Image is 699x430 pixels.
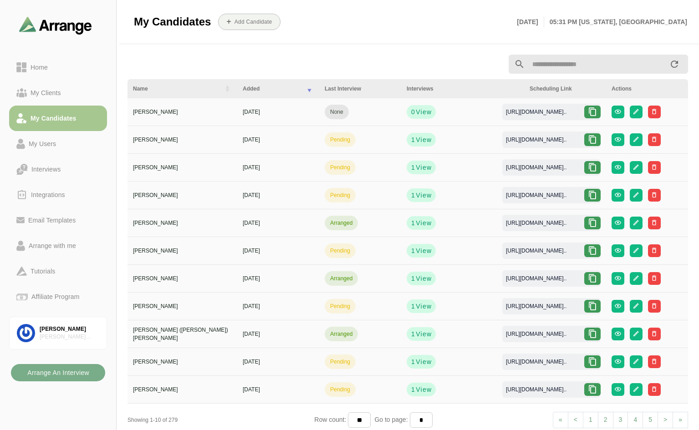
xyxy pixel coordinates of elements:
[27,364,89,381] b: Arrange An Interview
[415,385,432,394] span: View
[234,19,272,25] b: Add Candidate
[499,219,574,227] div: [URL][DOMAIN_NAME]..
[133,163,232,172] div: [PERSON_NAME]
[407,244,436,258] button: 1View
[133,385,232,394] div: [PERSON_NAME]
[9,55,107,80] a: Home
[243,358,314,366] div: [DATE]
[9,233,107,258] a: Arrange with me
[133,85,218,93] div: Name
[133,219,232,227] div: [PERSON_NAME]
[27,62,51,73] div: Home
[679,416,682,423] span: »
[330,330,352,338] div: arranged
[411,385,415,394] strong: 1
[643,412,658,428] a: 5
[314,416,348,423] span: Row count:
[133,191,232,199] div: [PERSON_NAME]
[133,108,232,116] div: [PERSON_NAME]
[415,218,432,228] span: View
[40,325,99,333] div: [PERSON_NAME]
[25,240,80,251] div: Arrange with me
[243,108,314,116] div: [DATE]
[499,136,574,144] div: [URL][DOMAIN_NAME]..
[517,16,544,27] p: [DATE]
[243,85,300,93] div: Added
[25,138,60,149] div: My Users
[243,330,314,338] div: [DATE]
[134,15,211,29] span: My Candidates
[530,85,601,93] div: Scheduling Link
[499,274,574,283] div: [URL][DOMAIN_NAME]..
[330,191,350,199] div: pending
[499,247,574,255] div: [URL][DOMAIN_NAME]..
[9,317,107,349] a: [PERSON_NAME][PERSON_NAME] Associates
[133,247,232,255] div: [PERSON_NAME]
[407,216,436,230] button: 1View
[411,302,415,311] strong: 1
[133,274,232,283] div: [PERSON_NAME]
[407,85,519,93] div: Interviews
[411,329,415,339] strong: 1
[415,191,432,200] span: View
[415,302,432,311] span: View
[407,105,436,119] button: 0View
[9,80,107,106] a: My Clients
[411,274,415,283] strong: 1
[407,272,436,285] button: 1View
[499,302,574,310] div: [URL][DOMAIN_NAME]..
[371,416,409,423] span: Go to page:
[330,385,350,394] div: pending
[9,258,107,284] a: Tutorials
[128,416,314,424] div: Showing 1-10 of 279
[243,191,314,199] div: [DATE]
[407,188,436,202] button: 1View
[411,357,415,366] strong: 1
[658,412,673,428] a: Next
[243,247,314,255] div: [DATE]
[407,133,436,147] button: 1View
[663,416,667,423] span: >
[407,383,436,396] button: 1View
[25,215,79,226] div: Email Templates
[330,163,350,172] div: pending
[9,157,107,182] a: Interviews
[9,284,107,309] a: Affiliate Program
[243,136,314,144] div: [DATE]
[243,274,314,283] div: [DATE]
[415,274,432,283] span: View
[411,135,415,144] strong: 1
[330,108,343,116] div: None
[415,357,432,366] span: View
[411,246,415,255] strong: 1
[673,412,688,428] a: Next
[27,113,80,124] div: My Candidates
[133,326,232,342] div: [PERSON_NAME] ([PERSON_NAME]) [PERSON_NAME]
[669,59,680,70] i: appended action
[415,163,432,172] span: View
[499,163,574,172] div: [URL][DOMAIN_NAME]..
[628,412,643,428] a: 4
[330,219,352,227] div: arranged
[243,163,314,172] div: [DATE]
[27,87,65,98] div: My Clients
[598,412,613,428] a: 2
[325,85,396,93] div: Last Interview
[133,358,232,366] div: [PERSON_NAME]
[330,247,350,255] div: pending
[9,182,107,207] a: Integrations
[499,108,574,116] div: [URL][DOMAIN_NAME]..
[330,358,350,366] div: pending
[133,302,232,310] div: [PERSON_NAME]
[407,355,436,369] button: 1View
[499,191,574,199] div: [URL][DOMAIN_NAME]..
[411,163,415,172] strong: 1
[407,161,436,174] button: 1View
[411,107,415,116] strong: 0
[28,291,83,302] div: Affiliate Program
[415,246,432,255] span: View
[407,299,436,313] button: 1View
[330,274,352,283] div: arranged
[28,164,64,175] div: Interviews
[27,189,69,200] div: Integrations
